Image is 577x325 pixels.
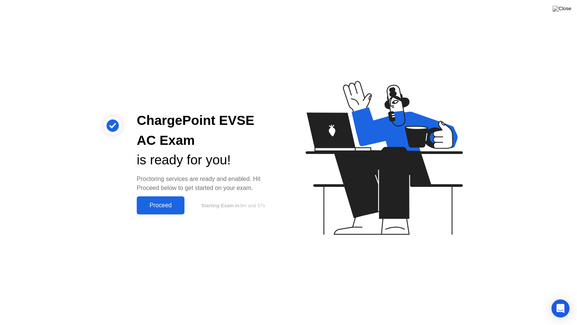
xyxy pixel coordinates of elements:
div: Proceed [139,202,182,209]
img: Close [553,6,571,12]
div: is ready for you! [137,150,276,170]
span: 9m and 57s [240,203,265,208]
div: Open Intercom Messenger [551,299,569,317]
div: ChargePoint EVSE AC Exam [137,111,276,150]
div: Proctoring services are ready and enabled. Hit Proceed below to get started on your exam. [137,175,276,193]
button: Starting Exam in9m and 57s [188,198,276,213]
button: Proceed [137,196,184,214]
